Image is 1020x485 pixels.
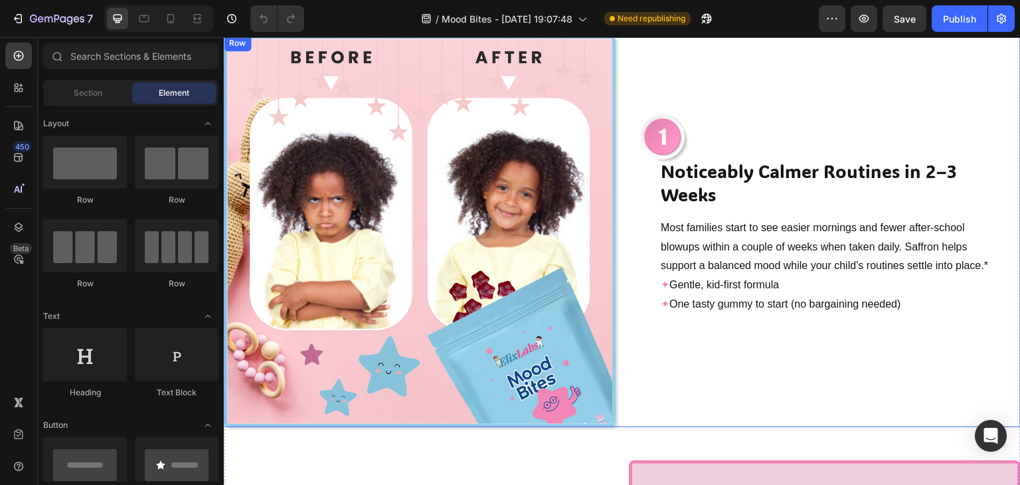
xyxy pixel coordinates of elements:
span: Toggle open [197,306,218,327]
span: Toggle open [197,415,218,436]
div: Publish [943,12,976,26]
span: ✦ [437,261,446,272]
span: Text [43,310,60,322]
input: Search Sections & Elements [43,43,218,69]
div: 450 [13,142,32,152]
div: Undo/Redo [250,5,304,32]
button: Save [883,5,926,32]
span: Layout [43,118,69,130]
iframe: Design area [224,37,1020,485]
p: Most families start to see easier mornings and fewer after-school blowups within a couple of week... [437,181,765,239]
p: One tasty gummy to start (no bargaining needed) [437,258,765,277]
span: Element [159,87,189,99]
img: gempages_567820463212856257-334846ea-0b56-41b9-aabf-ba0a1aa4bb6b.png [416,76,466,126]
span: Toggle open [197,113,218,134]
h2: Noticeably Calmer Routines in 2–3 Weeks [436,121,766,170]
span: / [436,12,439,26]
span: Button [43,419,68,431]
div: Text Block [135,387,218,399]
span: Mood Bites - [DATE] 19:07:48 [442,12,572,26]
div: Beta [10,243,32,254]
div: Row [43,278,127,290]
span: ✦ [437,242,446,253]
div: Open Intercom Messenger [975,420,1007,452]
button: 7 [5,5,99,32]
p: 7 [87,11,93,27]
div: Row [135,194,218,206]
button: Publish [932,5,987,32]
span: Section [74,87,102,99]
div: Heading [43,387,127,399]
div: Row [43,194,127,206]
span: Save [894,13,916,25]
p: Gentle, kid-first formula [437,239,765,258]
div: Row [135,278,218,290]
span: Need republishing [618,13,685,25]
